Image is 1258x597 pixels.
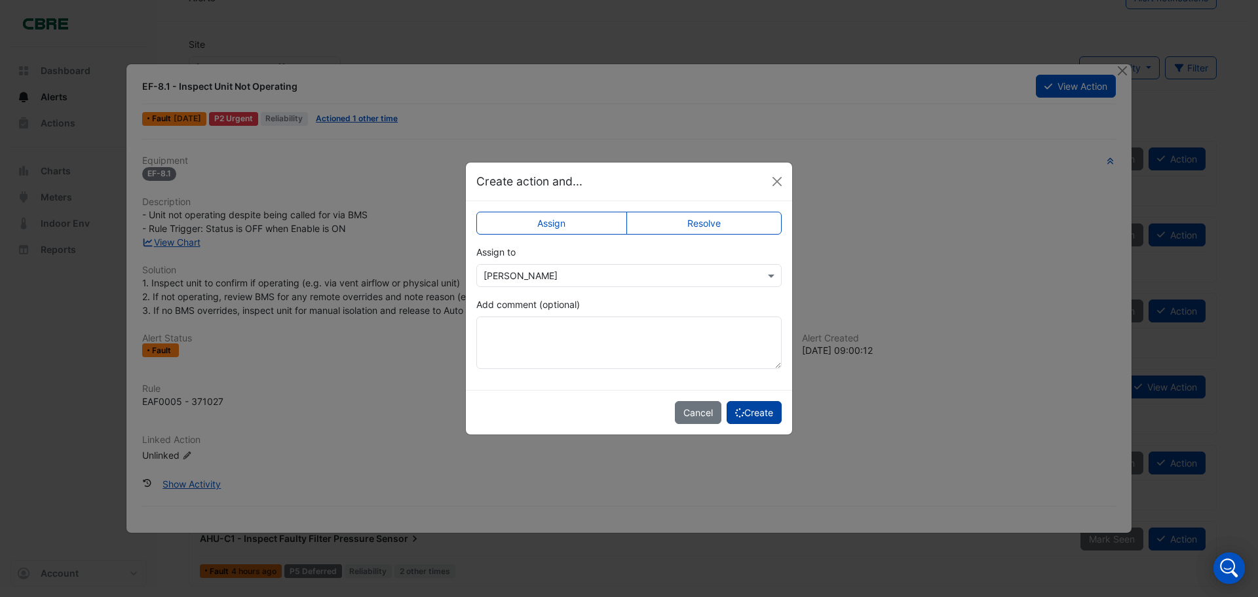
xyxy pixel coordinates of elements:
button: Cancel [675,401,721,424]
label: Add comment (optional) [476,298,580,311]
button: Create [727,401,782,424]
label: Assign [476,212,627,235]
button: Close [767,172,787,191]
label: Assign to [476,245,516,259]
h5: Create action and... [476,173,582,190]
label: Resolve [626,212,782,235]
div: Open Intercom Messenger [1213,552,1245,584]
